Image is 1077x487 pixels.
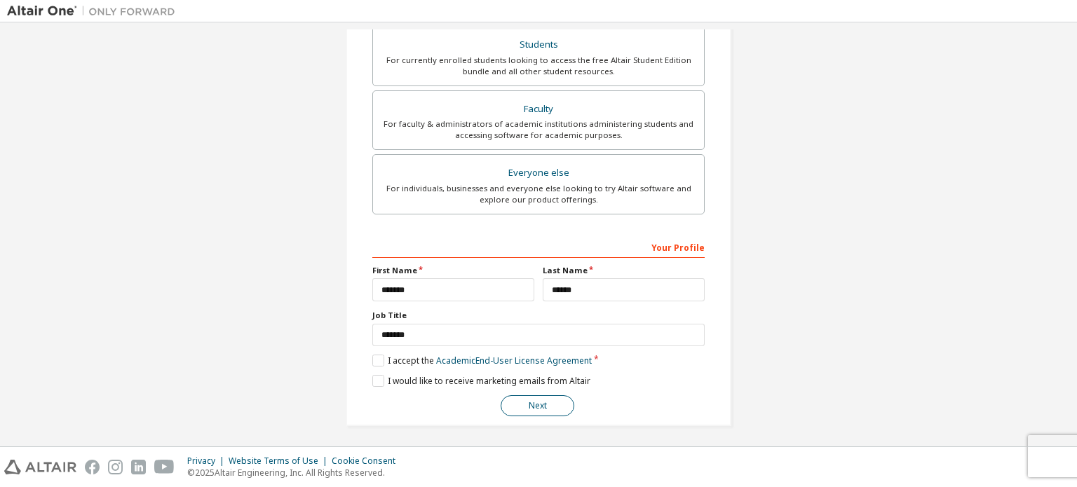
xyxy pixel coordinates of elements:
[229,455,332,467] div: Website Terms of Use
[436,355,592,366] a: Academic End-User License Agreement
[372,375,590,387] label: I would like to receive marketing emails from Altair
[381,35,696,55] div: Students
[381,183,696,205] div: For individuals, businesses and everyone else looking to try Altair software and explore our prod...
[381,100,696,119] div: Faculty
[187,455,229,467] div: Privacy
[372,355,592,366] label: I accept the
[108,460,123,474] img: instagram.svg
[131,460,146,474] img: linkedin.svg
[543,265,705,276] label: Last Name
[332,455,404,467] div: Cookie Consent
[372,235,705,258] div: Your Profile
[154,460,175,474] img: youtube.svg
[7,4,182,18] img: Altair One
[381,55,696,77] div: For currently enrolled students looking to access the free Altair Student Edition bundle and all ...
[4,460,76,474] img: altair_logo.svg
[501,395,574,416] button: Next
[381,163,696,183] div: Everyone else
[372,265,534,276] label: First Name
[85,460,100,474] img: facebook.svg
[372,310,705,321] label: Job Title
[187,467,404,479] p: © 2025 Altair Engineering, Inc. All Rights Reserved.
[381,118,696,141] div: For faculty & administrators of academic institutions administering students and accessing softwa...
